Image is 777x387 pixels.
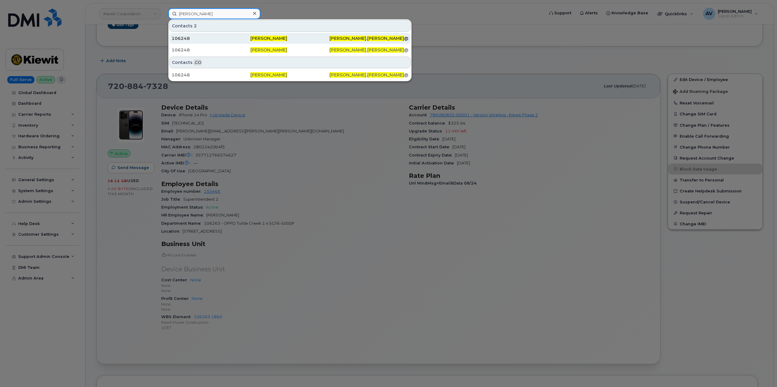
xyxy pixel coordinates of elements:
span: [PERSON_NAME] [367,47,404,53]
div: . @[PERSON_NAME][DOMAIN_NAME] [329,47,408,53]
div: Contacts [169,57,411,68]
span: 2 [194,23,197,29]
div: 106248 [172,72,250,78]
input: Find something... [168,8,260,19]
span: [PERSON_NAME] [329,36,366,41]
div: . @[PERSON_NAME][DOMAIN_NAME] [329,35,408,41]
div: 106248 [172,35,250,41]
span: [PERSON_NAME] [250,72,287,78]
span: .CO [194,59,201,65]
span: [PERSON_NAME] [329,47,366,53]
span: [PERSON_NAME] [250,36,287,41]
span: [PERSON_NAME] [367,36,404,41]
a: 106248[PERSON_NAME][PERSON_NAME].[PERSON_NAME]@[PERSON_NAME][DOMAIN_NAME] [169,69,411,80]
div: Contacts [169,20,411,32]
span: [PERSON_NAME] [250,47,287,53]
a: 106248[PERSON_NAME][PERSON_NAME].[PERSON_NAME]@[PERSON_NAME][DOMAIN_NAME] [169,44,411,55]
span: [PERSON_NAME] [329,72,366,78]
span: [PERSON_NAME] [367,72,404,78]
iframe: Messenger Launcher [751,361,772,382]
div: 106248 [172,47,250,53]
a: 106248[PERSON_NAME][PERSON_NAME].[PERSON_NAME]@[PERSON_NAME][DOMAIN_NAME] [169,33,411,44]
div: . @[PERSON_NAME][DOMAIN_NAME] [329,72,408,78]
